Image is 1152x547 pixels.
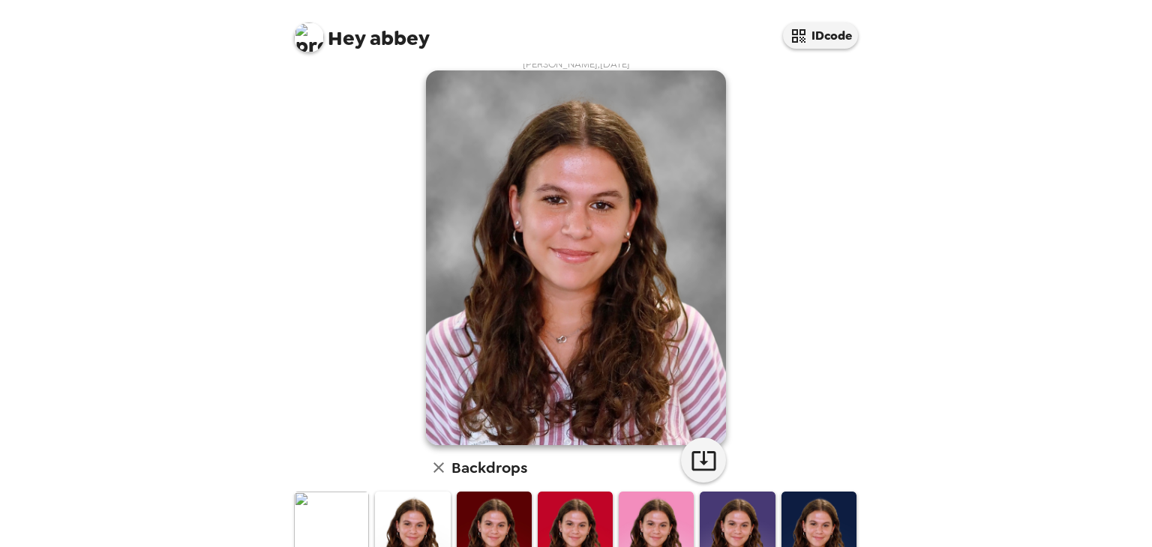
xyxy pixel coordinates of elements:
[328,25,365,52] span: Hey
[426,70,726,445] img: user
[523,58,630,70] span: [PERSON_NAME] , [DATE]
[294,15,430,49] span: abbey
[451,456,527,480] h6: Backdrops
[294,22,324,52] img: profile pic
[783,22,858,49] button: IDcode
